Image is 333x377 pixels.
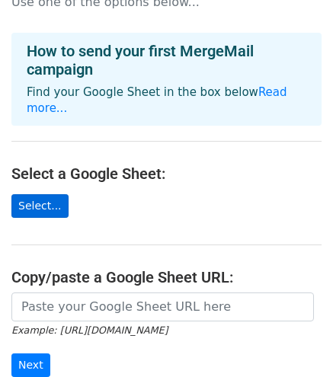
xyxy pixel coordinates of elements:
[11,165,322,183] h4: Select a Google Sheet:
[27,85,306,117] p: Find your Google Sheet in the box below
[11,268,322,286] h4: Copy/paste a Google Sheet URL:
[11,324,168,336] small: Example: [URL][DOMAIN_NAME]
[11,292,314,321] input: Paste your Google Sheet URL here
[11,194,69,218] a: Select...
[27,85,287,115] a: Read more...
[11,353,50,377] input: Next
[27,42,306,78] h4: How to send your first MergeMail campaign
[257,304,333,377] iframe: Chat Widget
